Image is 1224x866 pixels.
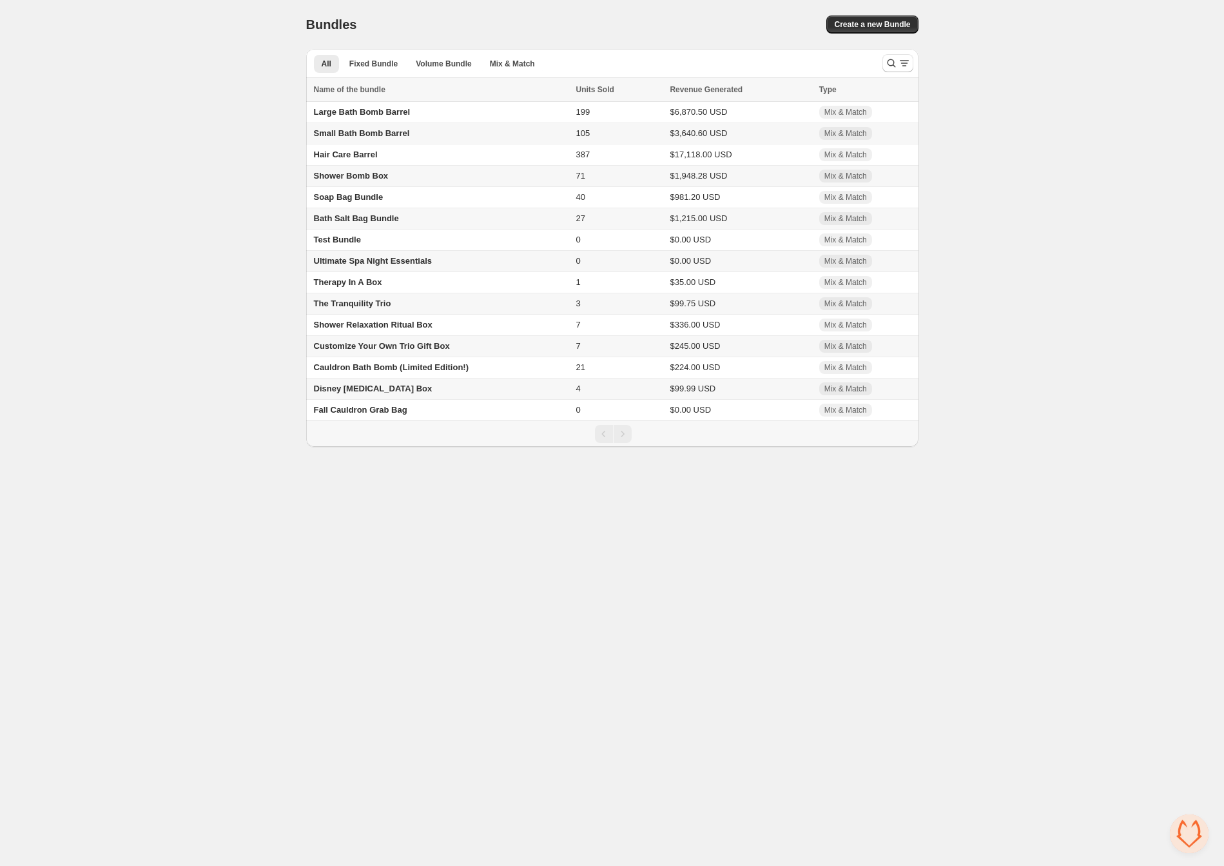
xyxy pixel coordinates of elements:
[824,320,867,330] span: Mix & Match
[314,277,382,287] span: Therapy In A Box
[824,405,867,415] span: Mix & Match
[670,128,727,138] span: $3,640.60 USD
[576,235,581,244] span: 0
[824,235,867,245] span: Mix & Match
[824,341,867,351] span: Mix & Match
[670,83,743,96] span: Revenue Generated
[314,213,399,223] span: Bath Salt Bag Bundle
[314,128,410,138] span: Small Bath Bomb Barrel
[670,256,711,266] span: $0.00 USD
[576,320,581,330] span: 7
[306,17,357,32] h1: Bundles
[576,107,590,117] span: 199
[819,83,911,96] div: Type
[314,405,407,415] span: Fall Cauldron Grab Bag
[670,213,727,223] span: $1,215.00 USD
[670,107,727,117] span: $6,870.50 USD
[576,341,581,351] span: 7
[834,19,910,30] span: Create a new Bundle
[314,320,432,330] span: Shower Relaxation Ritual Box
[576,171,585,181] span: 71
[314,256,432,266] span: Ultimate Spa Night Essentials
[576,362,585,372] span: 21
[670,277,715,287] span: $35.00 USD
[824,107,867,117] span: Mix & Match
[670,171,727,181] span: $1,948.28 USD
[314,384,432,393] span: Disney [MEDICAL_DATA] Box
[824,150,867,160] span: Mix & Match
[314,341,450,351] span: Customize Your Own Trio Gift Box
[416,59,471,69] span: Volume Bundle
[576,299,581,308] span: 3
[670,192,720,202] span: $981.20 USD
[576,213,585,223] span: 27
[670,384,715,393] span: $99.99 USD
[824,256,867,266] span: Mix & Match
[576,405,581,415] span: 0
[670,320,720,330] span: $336.00 USD
[576,192,585,202] span: 40
[306,420,918,447] nav: Pagination
[824,192,867,202] span: Mix & Match
[576,128,590,138] span: 105
[826,15,918,34] button: Create a new Bundle
[670,405,711,415] span: $0.00 USD
[824,128,867,139] span: Mix & Match
[490,59,535,69] span: Mix & Match
[314,83,568,96] div: Name of the bundle
[314,362,469,372] span: Cauldron Bath Bomb (Limited Edition!)
[322,59,331,69] span: All
[670,150,732,159] span: $17,118.00 USD
[824,171,867,181] span: Mix & Match
[314,235,361,244] span: Test Bundle
[576,384,581,393] span: 4
[576,277,581,287] span: 1
[670,341,720,351] span: $245.00 USD
[576,83,627,96] button: Units Sold
[576,150,590,159] span: 387
[670,83,755,96] button: Revenue Generated
[314,299,391,308] span: The Tranquility Trio
[349,59,398,69] span: Fixed Bundle
[314,107,411,117] span: Large Bath Bomb Barrel
[824,277,867,288] span: Mix & Match
[576,83,614,96] span: Units Sold
[314,171,389,181] span: Shower Bomb Box
[824,213,867,224] span: Mix & Match
[576,256,581,266] span: 0
[314,150,378,159] span: Hair Care Barrel
[824,299,867,309] span: Mix & Match
[670,235,711,244] span: $0.00 USD
[824,384,867,394] span: Mix & Match
[314,192,384,202] span: Soap Bag Bundle
[1170,814,1209,853] a: Open chat
[670,299,715,308] span: $99.75 USD
[824,362,867,373] span: Mix & Match
[670,362,720,372] span: $224.00 USD
[882,54,913,72] button: Search and filter results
